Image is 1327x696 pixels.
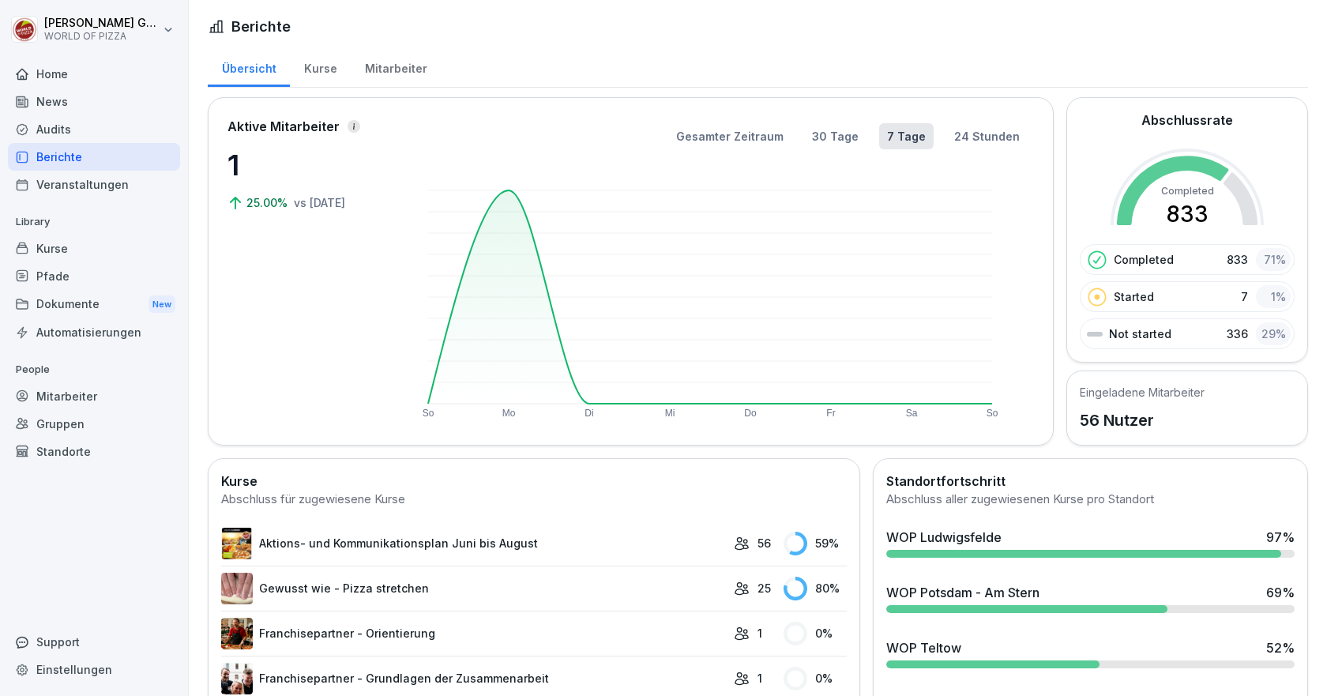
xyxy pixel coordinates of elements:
[744,408,757,419] text: Do
[8,88,180,115] a: News
[1141,111,1233,130] h2: Abschlussrate
[757,580,771,596] p: 25
[502,408,516,419] text: Mo
[784,667,848,690] div: 0 %
[8,628,180,656] div: Support
[44,17,160,30] p: [PERSON_NAME] Goldmann
[221,491,847,509] div: Abschluss für zugewiesene Kurse
[231,16,291,37] h1: Berichte
[221,528,253,559] img: wv9qdipp89lowhfx6mawjprm.png
[221,618,253,649] img: t4g7eu33fb3xcinggz4rhe0w.png
[879,123,934,149] button: 7 Tage
[1266,528,1295,547] div: 97 %
[290,47,351,87] a: Kurse
[8,318,180,346] a: Automatisierungen
[668,123,791,149] button: Gesamter Zeitraum
[1227,251,1248,268] p: 833
[1114,251,1174,268] p: Completed
[804,123,866,149] button: 30 Tage
[8,438,180,465] a: Standorte
[8,410,180,438] a: Gruppen
[946,123,1028,149] button: 24 Stunden
[757,670,762,687] p: 1
[351,47,441,87] a: Mitarbeiter
[886,528,1002,547] div: WOP Ludwigsfelde
[148,295,175,314] div: New
[8,656,180,683] a: Einstellungen
[886,638,961,657] div: WOP Teltow
[757,625,762,641] p: 1
[294,194,345,211] p: vs [DATE]
[8,262,180,290] a: Pfade
[8,171,180,198] a: Veranstaltungen
[44,31,160,42] p: WORLD OF PIZZA
[8,60,180,88] a: Home
[1109,325,1171,342] p: Not started
[8,357,180,382] p: People
[1080,384,1205,401] h5: Eingeladene Mitarbeiter
[8,290,180,319] a: DokumenteNew
[886,472,1295,491] h2: Standortfortschritt
[8,143,180,171] a: Berichte
[880,521,1301,564] a: WOP Ludwigsfelde97%
[1266,638,1295,657] div: 52 %
[784,622,848,645] div: 0 %
[423,408,434,419] text: So
[8,290,180,319] div: Dokumente
[1266,583,1295,602] div: 69 %
[886,583,1039,602] div: WOP Potsdam - Am Stern
[8,235,180,262] a: Kurse
[886,491,1295,509] div: Abschluss aller zugewiesenen Kurse pro Standort
[1256,248,1291,271] div: 71 %
[1256,285,1291,308] div: 1 %
[221,663,726,694] a: Franchisepartner - Grundlagen der Zusammenarbeit
[208,47,290,87] a: Übersicht
[221,472,847,491] h2: Kurse
[1227,325,1248,342] p: 336
[227,117,340,136] p: Aktive Mitarbeiter
[987,408,998,419] text: So
[227,144,385,186] p: 1
[1241,288,1248,305] p: 7
[221,663,253,694] img: jg5uy95jeicgu19gkip2jpcz.png
[757,535,771,551] p: 56
[784,532,848,555] div: 59 %
[8,382,180,410] a: Mitarbeiter
[8,115,180,143] a: Audits
[221,528,726,559] a: Aktions- und Kommunikationsplan Juni bis August
[221,573,726,604] a: Gewusst wie - Pizza stretchen
[1114,288,1154,305] p: Started
[880,577,1301,619] a: WOP Potsdam - Am Stern69%
[221,573,253,604] img: omtcyif9wkfkbfxep8chs03y.png
[784,577,848,600] div: 80 %
[1080,408,1205,432] p: 56 Nutzer
[8,209,180,235] p: Library
[665,408,675,419] text: Mi
[585,408,593,419] text: Di
[906,408,918,419] text: Sa
[246,194,291,211] p: 25.00%
[1256,322,1291,345] div: 29 %
[221,618,726,649] a: Franchisepartner - Orientierung
[826,408,835,419] text: Fr
[880,632,1301,675] a: WOP Teltow52%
